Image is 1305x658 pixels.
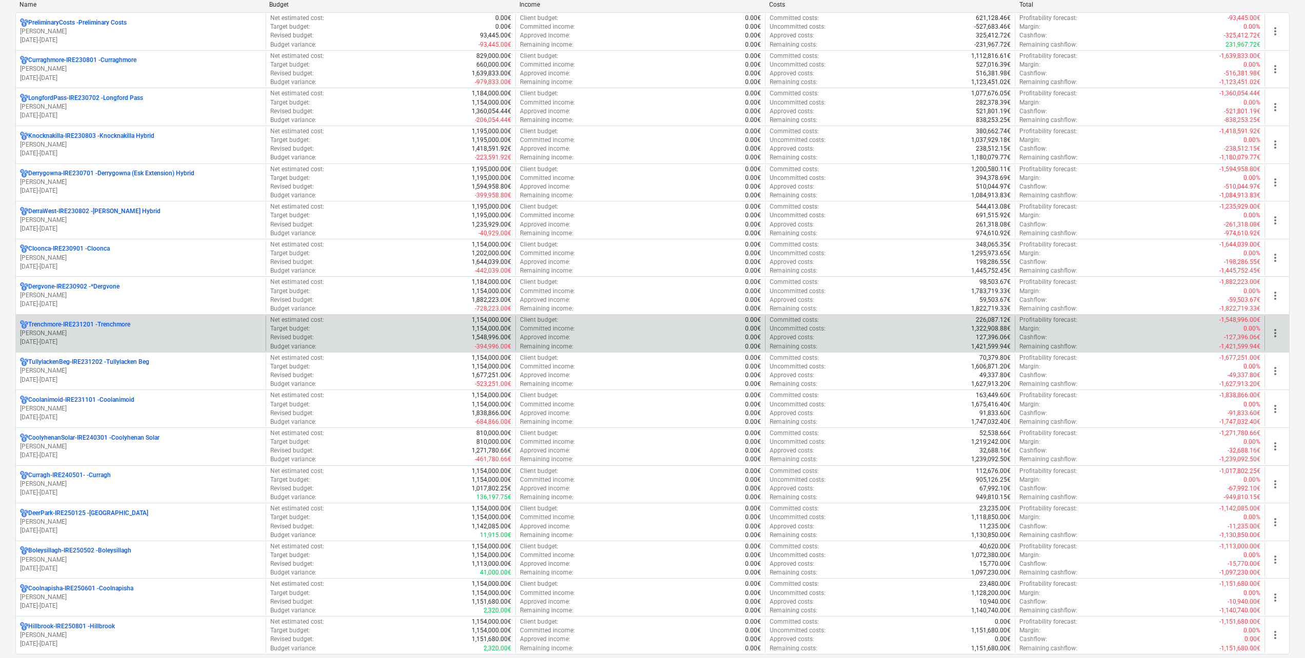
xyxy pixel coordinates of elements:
p: 0.00€ [745,107,761,116]
p: Approved costs : [770,220,814,229]
div: Project has multi currencies enabled [20,169,28,178]
div: Derrygowna-IRE230701 -Derrygowna (Esk Extension) Hybrid[PERSON_NAME][DATE]-[DATE] [20,169,262,195]
p: Margin : [1019,23,1040,31]
div: Budget [269,1,511,8]
span: more_vert [1269,101,1281,113]
div: DerraWest-IRE230802 -[PERSON_NAME] Hybrid[PERSON_NAME][DATE]-[DATE] [20,207,262,233]
p: [PERSON_NAME] [20,254,262,262]
span: more_vert [1269,327,1281,339]
p: 1,123,451.02€ [971,78,1011,87]
p: 0.00€ [745,153,761,162]
p: Cashflow : [1019,69,1047,78]
p: Profitability forecast : [1019,89,1077,98]
p: Remaining cashflow : [1019,229,1077,238]
p: Target budget : [270,98,310,107]
p: 0.00€ [745,69,761,78]
p: Margin : [1019,60,1040,69]
p: [DATE] - [DATE] [20,564,262,573]
p: 1,195,000.00€ [472,202,511,211]
div: PreliminaryCosts -Preliminary Costs[PERSON_NAME][DATE]-[DATE] [20,18,262,45]
div: Total [1019,1,1261,8]
p: Remaining cashflow : [1019,153,1077,162]
p: Target budget : [270,23,310,31]
p: [DATE] - [DATE] [20,187,262,195]
p: Client budget : [520,127,558,136]
div: Income [519,1,761,8]
p: 0.00€ [745,89,761,98]
p: -516,381.98€ [1224,69,1260,78]
p: Approved income : [520,69,570,78]
p: 691,515.92€ [976,211,1011,220]
p: -510,044.97€ [1224,182,1260,191]
p: 0.00% [1243,23,1260,31]
p: [PERSON_NAME] [20,102,262,111]
div: Project has multi currencies enabled [20,320,28,329]
p: [PERSON_NAME] [20,216,262,224]
p: 1,418,591.92€ [472,145,511,153]
p: -979,833.00€ [475,78,511,87]
p: Target budget : [270,136,310,145]
p: 1,360,054.44€ [472,107,511,116]
span: more_vert [1269,440,1281,453]
p: [PERSON_NAME] [20,329,262,338]
p: Client budget : [520,52,558,60]
p: [DATE] - [DATE] [20,602,262,610]
p: 974,610.92€ [976,229,1011,238]
p: Profitability forecast : [1019,52,1077,60]
p: -974,610.92€ [1224,229,1260,238]
p: Margin : [1019,136,1040,145]
p: Client budget : [520,14,558,23]
p: Revised budget : [270,31,314,40]
p: -93,445.00€ [1228,14,1260,23]
p: Net estimated cost : [270,52,324,60]
p: 838,253.25€ [976,116,1011,125]
p: 621,128.46€ [976,14,1011,23]
div: Project has multi currencies enabled [20,94,28,102]
div: Project has multi currencies enabled [20,471,28,480]
p: 527,016.39€ [976,60,1011,69]
p: Net estimated cost : [270,165,324,174]
p: 0.00€ [745,60,761,69]
p: [DATE] - [DATE] [20,36,262,45]
iframe: Chat Widget [1254,609,1305,658]
p: Net estimated cost : [270,127,324,136]
p: Remaining cashflow : [1019,40,1077,49]
p: Uncommitted costs : [770,211,826,220]
p: 0.00€ [745,127,761,136]
p: Budget variance : [270,153,316,162]
p: Budget variance : [270,40,316,49]
p: [DATE] - [DATE] [20,74,262,83]
p: Remaining costs : [770,78,817,87]
p: 0.00€ [745,165,761,174]
p: TullylackenBeg-IRE231202 - Tullylacken Beg [28,358,149,366]
span: more_vert [1269,138,1281,151]
div: Curraghmore-IRE230801 -Curraghmore[PERSON_NAME][DATE]-[DATE] [20,56,262,82]
p: Coolnapisha-IRE250601 - Coolnapisha [28,584,133,593]
p: DeerPark-IRE250125 - [GEOGRAPHIC_DATA] [28,509,148,518]
p: -1,180,079.77€ [1219,153,1260,162]
span: more_vert [1269,591,1281,604]
p: [PERSON_NAME] [20,291,262,300]
p: 0.00€ [745,78,761,87]
p: [PERSON_NAME] [20,178,262,187]
p: 261,318.08€ [976,220,1011,229]
p: 0.00€ [495,14,511,23]
p: [DATE] - [DATE] [20,262,262,271]
p: Remaining income : [520,229,573,238]
p: Cashflow : [1019,107,1047,116]
div: Hillbrook-IRE250801 -Hillbrook[PERSON_NAME][DATE]-[DATE] [20,622,262,648]
p: 0.00€ [745,40,761,49]
p: 0.00% [1243,211,1260,220]
p: [PERSON_NAME] [20,556,262,564]
p: Revised budget : [270,220,314,229]
p: Budget variance : [270,78,316,87]
p: Approved income : [520,182,570,191]
p: [DATE] - [DATE] [20,338,262,346]
p: 1,195,000.00€ [472,174,511,182]
p: Approved income : [520,107,570,116]
p: Remaining income : [520,191,573,200]
div: CoolyhenanSolar-IRE240301 -Coolyhenan Solar[PERSON_NAME][DATE]-[DATE] [20,434,262,460]
p: [PERSON_NAME] [20,404,262,413]
p: Profitability forecast : [1019,127,1077,136]
div: Project has multi currencies enabled [20,434,28,442]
